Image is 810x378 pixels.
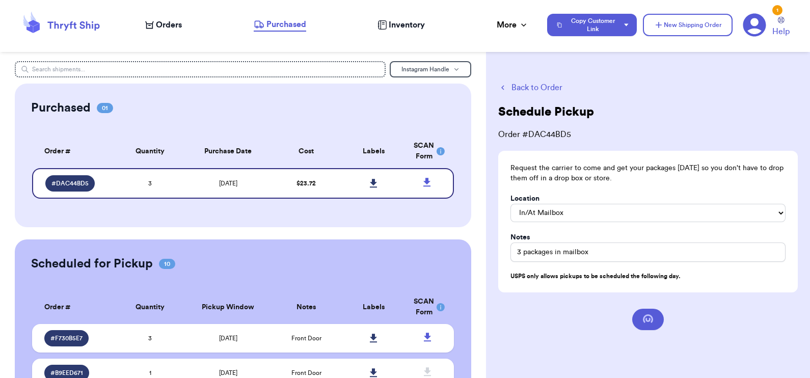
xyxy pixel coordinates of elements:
span: [DATE] [219,370,237,376]
span: Purchased [266,18,306,31]
span: # DAC44BD5 [51,179,89,187]
span: 3 [148,180,152,186]
div: SCAN Form [414,141,442,162]
div: 1 [772,5,782,15]
span: 10 [159,259,175,269]
span: # B9EED671 [50,369,83,377]
th: Quantity [116,134,184,168]
input: Search shipments... [15,61,386,77]
span: Inventory [389,19,425,31]
span: [DATE] [219,335,237,341]
span: Order # DAC44BD5 [498,128,798,141]
span: [DATE] [219,180,237,186]
a: Orders [145,19,182,31]
button: New Shipping Order [643,14,733,36]
button: Copy Customer Link [547,14,637,36]
h2: Scheduled for Pickup [31,256,153,272]
span: Front Door [291,335,321,341]
span: # F730B5E7 [50,334,83,342]
button: Back to Order [498,82,798,94]
th: Order # [32,290,117,324]
p: USPS only allows pickups to be scheduled the following day. [510,272,786,280]
label: Notes [510,232,530,242]
th: Labels [340,134,408,168]
label: Location [510,194,539,204]
span: 3 [148,335,152,341]
input: Optional Extra Notes [510,242,786,262]
a: 1 [743,13,766,37]
th: Labels [340,290,408,324]
th: Quantity [116,290,184,324]
span: Orders [156,19,182,31]
span: 01 [97,103,113,113]
th: Pickup Window [184,290,273,324]
a: Purchased [254,18,306,32]
h2: Purchased [31,100,91,116]
th: Order # [32,134,117,168]
a: Help [772,17,790,38]
a: Inventory [377,19,425,31]
button: Instagram Handle [390,61,471,77]
h2: Schedule Pickup [498,104,594,120]
th: Purchase Date [184,134,273,168]
p: Request the carrier to come and get your packages [DATE] so you don't have to drop them off in a ... [510,163,786,183]
span: Instagram Handle [401,66,449,72]
span: 1 [149,370,151,376]
span: Front Door [291,370,321,376]
div: SCAN Form [414,296,442,318]
th: Notes [273,290,340,324]
th: Cost [273,134,340,168]
div: More [497,19,529,31]
span: Help [772,25,790,38]
span: $ 23.72 [296,180,316,186]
